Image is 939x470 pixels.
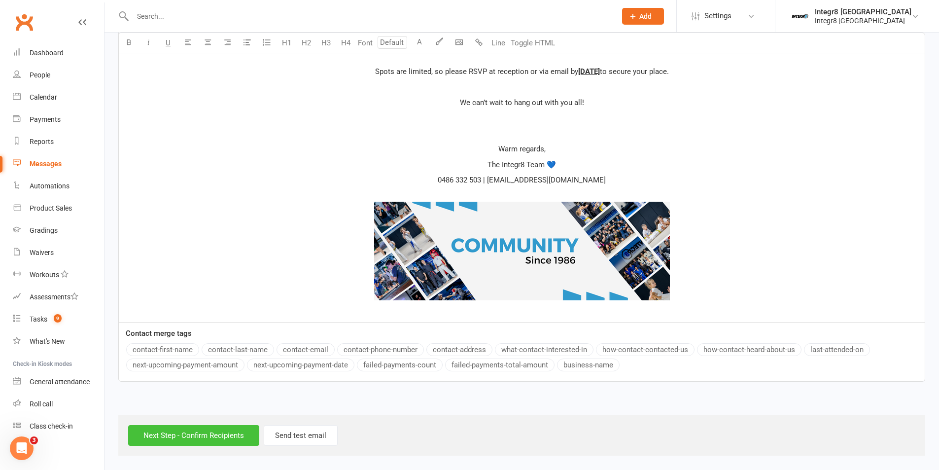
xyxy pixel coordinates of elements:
a: Messages [13,153,104,175]
span: Settings [704,5,731,27]
button: H4 [336,33,355,53]
div: Gradings [30,226,58,234]
span: 3 [30,436,38,444]
button: what-contact-interested-in [495,343,593,356]
div: Calendar [30,93,57,101]
a: Automations [13,175,104,197]
span: The Integr8 Team 💙 [487,160,556,169]
button: failed-payments-count [357,359,443,371]
button: business-name [557,359,620,371]
div: Integr8 [GEOGRAPHIC_DATA] [815,16,911,25]
button: Line [488,33,508,53]
div: Payments [30,115,61,123]
a: What's New [13,330,104,353]
iframe: Intercom live chat [10,436,34,460]
a: Dashboard [13,42,104,64]
span: 0486 332 503 | [EMAIL_ADDRESS][DOMAIN_NAME] [438,176,606,184]
a: Calendar [13,86,104,108]
div: General attendance [30,378,90,386]
div: Integr8 [GEOGRAPHIC_DATA] [815,7,911,16]
a: Waivers [13,242,104,264]
div: People [30,71,50,79]
button: contact-last-name [202,343,274,356]
button: H1 [277,33,296,53]
label: Contact merge tags [126,327,192,339]
div: Tasks [30,315,47,323]
div: Reports [30,138,54,145]
span: Warm regards, [498,145,546,153]
div: Roll call [30,400,53,408]
a: Reports [13,131,104,153]
button: H2 [296,33,316,53]
button: H3 [316,33,336,53]
div: Messages [30,160,62,168]
button: Add [622,8,664,25]
button: Send test email [264,425,338,446]
button: how-contact-heard-about-us [697,343,801,356]
input: Default [378,36,407,49]
button: failed-payments-total-amount [445,359,555,371]
button: next-upcoming-payment-amount [126,359,244,371]
div: What's New [30,337,65,345]
button: contact-first-name [126,343,199,356]
img: thumb_image1744271085.png [790,6,810,26]
img: 7e53e131-36c7-40af-9b39-5d0347512576.png [374,202,670,300]
span: We can’t wait to hang out with you all! [460,98,584,107]
a: People [13,64,104,86]
span: Add [639,12,652,20]
a: General attendance kiosk mode [13,371,104,393]
div: Assessments [30,293,78,301]
a: Assessments [13,286,104,308]
button: A [410,33,429,53]
a: Clubworx [12,10,36,35]
div: Class check-in [30,422,73,430]
button: Font [355,33,375,53]
div: Workouts [30,271,59,279]
div: Product Sales [30,204,72,212]
span: U [166,38,171,47]
div: Automations [30,182,70,190]
button: contact-email [277,343,335,356]
span: 9 [54,314,62,323]
button: contact-phone-number [337,343,424,356]
button: how-contact-contacted-us [596,343,695,356]
span: to secure your place. [600,67,669,76]
a: Payments [13,108,104,131]
button: next-upcoming-payment-date [247,359,354,371]
a: Tasks 9 [13,308,104,330]
a: Class kiosk mode [13,415,104,437]
span: Spots are limited, so please RSVP at reception or via email by [375,67,578,76]
a: Gradings [13,219,104,242]
input: Next Step - Confirm Recipients [128,425,259,446]
div: Dashboard [30,49,64,57]
button: U [158,33,178,53]
button: last-attended-on [804,343,870,356]
input: Search... [130,9,609,23]
a: Product Sales [13,197,104,219]
div: Waivers [30,249,54,256]
a: Workouts [13,264,104,286]
button: contact-address [426,343,492,356]
a: Roll call [13,393,104,415]
span: [DATE] [578,67,600,76]
button: Toggle HTML [508,33,557,53]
